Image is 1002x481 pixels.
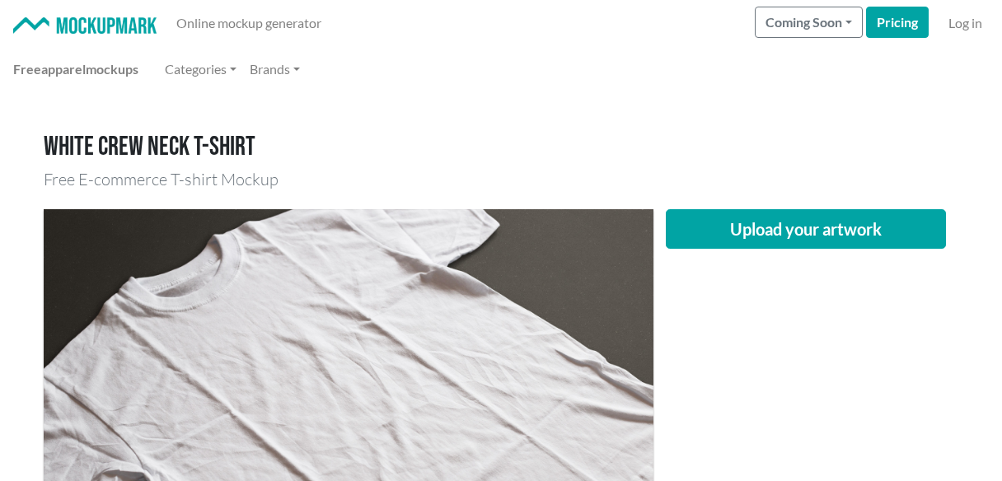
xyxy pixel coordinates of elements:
a: Categories [158,53,243,86]
a: Online mockup generator [170,7,328,40]
a: Brands [243,53,307,86]
span: apparel [41,61,86,77]
h3: Free E-commerce T-shirt Mockup [44,170,958,189]
h1: White crew neck T-shirt [44,132,958,163]
img: Mockup Mark [13,17,157,35]
button: Upload your artwork [666,209,946,249]
a: Log in [942,7,989,40]
a: Pricing [866,7,929,38]
a: Freeapparelmockups [7,53,145,86]
button: Coming Soon [755,7,863,38]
